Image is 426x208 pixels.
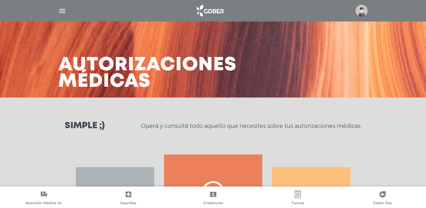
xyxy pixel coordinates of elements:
img: logo_cober_home-white.png [193,3,226,18]
span: Cober Doc [373,201,392,206]
a: Guardias [86,191,171,207]
p: Operá y consultá todo aquello que necesites sobre tus autorizaciones médicas. [141,122,361,130]
h3: Simple ;) [65,122,105,130]
span: Credencial [203,201,223,206]
a: Turnos [255,191,340,207]
h3: Autorizaciones médicas [58,57,237,90]
a: Credencial [171,191,255,207]
span: Atención Médica Ya [26,201,62,206]
a: Atención Médica Ya [1,191,86,207]
span: Turnos [292,201,304,206]
a: Cober Doc [340,191,425,207]
span: Guardias [120,201,136,206]
img: Cober_menu-lines-white.svg [58,7,66,15]
img: profile-placeholder.svg [356,5,368,17]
